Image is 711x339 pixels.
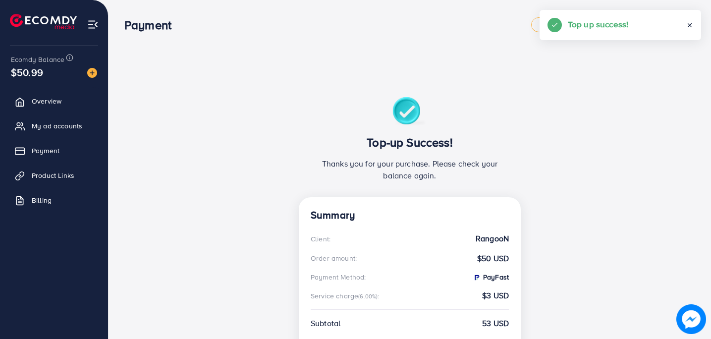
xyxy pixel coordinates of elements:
[311,272,366,282] div: Payment Method:
[10,14,77,29] img: logo
[477,253,509,264] strong: $50 USD
[32,195,52,205] span: Billing
[476,233,509,244] strong: RangooN
[7,91,101,111] a: Overview
[311,318,340,329] div: Subtotal
[87,19,99,30] img: menu
[7,141,101,161] a: Payment
[7,166,101,185] a: Product Links
[32,121,82,131] span: My ad accounts
[311,135,509,150] h3: Top-up Success!
[311,291,383,301] div: Service charge
[87,68,97,78] img: image
[32,170,74,180] span: Product Links
[11,55,64,64] span: Ecomdy Balance
[32,146,59,156] span: Payment
[568,18,628,31] h5: Top up success!
[676,304,706,334] img: image
[311,234,330,244] div: Client:
[482,318,509,329] strong: 53 USD
[392,97,428,127] img: success
[358,292,379,300] small: (6.00%):
[311,158,509,181] p: Thanks you for your purchase. Please check your balance again.
[311,253,357,263] div: Order amount:
[482,290,509,301] strong: $3 USD
[473,274,481,282] img: PayFast
[7,116,101,136] a: My ad accounts
[473,272,509,282] strong: PayFast
[531,17,608,32] a: metap_pakistan_001
[311,209,509,222] h4: Summary
[124,18,179,32] h3: Payment
[32,96,61,106] span: Overview
[11,65,43,79] span: $50.99
[7,190,101,210] a: Billing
